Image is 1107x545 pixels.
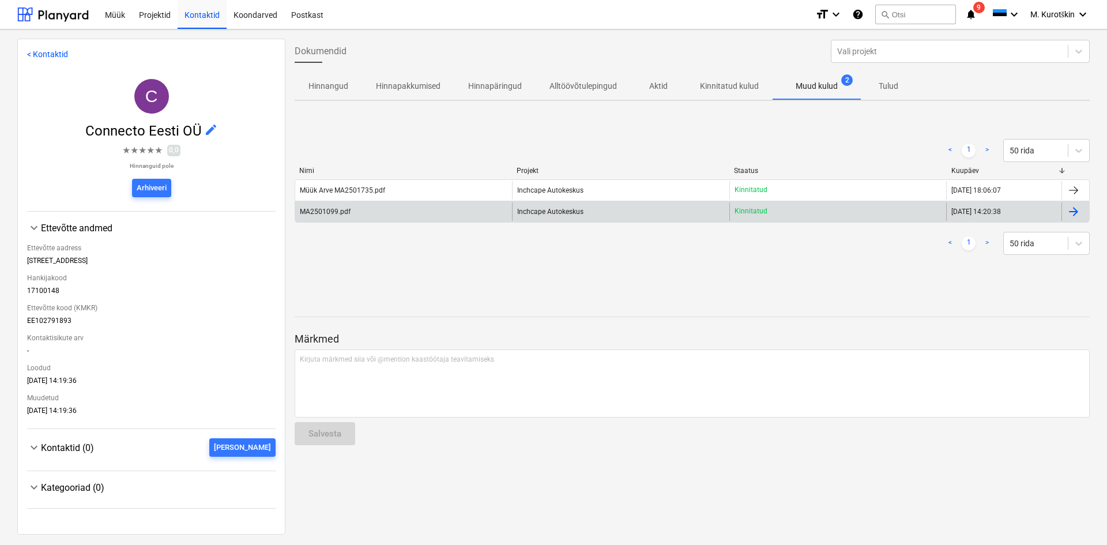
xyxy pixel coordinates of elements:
[1030,10,1075,20] span: M. Kurotškin
[965,7,977,21] i: notifications
[734,167,942,175] div: Staatus
[517,186,583,194] span: Inchcape Autokeskus
[27,377,276,389] div: [DATE] 14:19:36
[204,123,218,137] span: edit
[468,80,522,92] p: Hinnapäringud
[214,441,271,454] div: [PERSON_NAME]
[27,221,41,235] span: keyboard_arrow_down
[27,441,41,454] span: keyboard_arrow_down
[943,236,957,250] a: Previous page
[27,287,276,299] div: 17100148
[27,329,276,347] div: Kontaktisikute arv
[308,80,348,92] p: Hinnangud
[27,235,276,419] div: Ettevõtte andmed
[300,186,385,194] div: Müük Arve MA2501735.pdf
[27,389,276,407] div: Muudetud
[295,44,347,58] span: Dokumendid
[27,359,276,377] div: Loodud
[155,144,163,157] span: ★
[209,438,276,457] button: [PERSON_NAME]
[829,7,843,21] i: keyboard_arrow_down
[167,145,180,156] span: 0,0
[132,179,171,197] button: Arhiveeri
[27,347,276,359] div: -
[27,407,276,419] div: [DATE] 14:19:36
[27,221,276,235] div: Ettevõtte andmed
[962,236,976,250] a: Page 1 is your current page
[1076,7,1090,21] i: keyboard_arrow_down
[951,208,1001,216] div: [DATE] 14:20:38
[951,186,1001,194] div: [DATE] 18:06:07
[376,80,440,92] p: Hinnapakkumised
[973,2,985,13] span: 9
[880,10,890,19] span: search
[815,7,829,21] i: format_size
[27,269,276,287] div: Hankijakood
[980,236,994,250] a: Next page
[299,167,507,175] div: Nimi
[41,482,276,493] div: Kategooriad (0)
[27,480,41,494] span: keyboard_arrow_down
[295,332,1090,346] p: Märkmed
[27,494,276,499] div: Kategooriad (0)
[145,87,158,106] span: C
[27,239,276,257] div: Ettevõtte aadress
[138,144,146,157] span: ★
[951,167,1057,175] div: Kuupäev
[41,442,94,453] span: Kontaktid (0)
[549,80,617,92] p: Alltöövõtulepingud
[300,208,351,216] div: MA2501099.pdf
[852,7,864,21] i: Abikeskus
[517,208,583,216] span: Inchcape Autokeskus
[27,299,276,317] div: Ettevõtte kood (KMKR)
[27,480,276,494] div: Kategooriad (0)
[27,457,276,461] div: Kontaktid (0)[PERSON_NAME]
[875,5,956,24] button: Otsi
[943,144,957,157] a: Previous page
[85,123,204,139] span: Connecto Eesti OÜ
[841,74,853,86] span: 2
[122,162,180,170] p: Hinnanguid pole
[27,257,276,269] div: [STREET_ADDRESS]
[27,317,276,329] div: EE102791893
[517,167,725,175] div: Projekt
[700,80,759,92] p: Kinnitatud kulud
[735,185,767,195] p: Kinnitatud
[980,144,994,157] a: Next page
[41,223,276,234] div: Ettevõtte andmed
[137,182,167,195] div: Arhiveeri
[796,80,838,92] p: Muud kulud
[735,206,767,216] p: Kinnitatud
[962,144,976,157] a: Page 1 is your current page
[27,50,68,59] a: < Kontaktid
[1007,7,1021,21] i: keyboard_arrow_down
[146,144,155,157] span: ★
[122,144,130,157] span: ★
[134,79,169,114] div: Connecto
[27,438,276,457] div: Kontaktid (0)[PERSON_NAME]
[130,144,138,157] span: ★
[645,80,672,92] p: Aktid
[875,80,902,92] p: Tulud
